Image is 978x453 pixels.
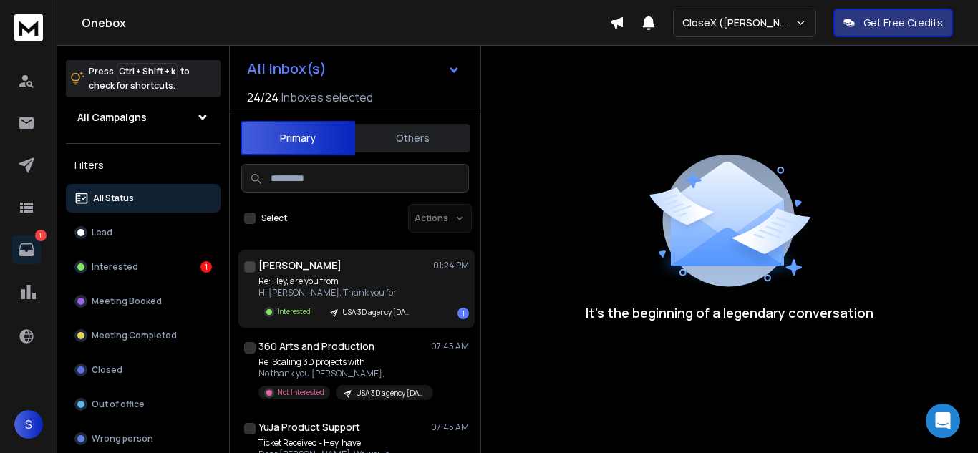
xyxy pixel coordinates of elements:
[66,103,221,132] button: All Campaigns
[586,303,873,323] p: It’s the beginning of a legendary conversation
[92,227,112,238] p: Lead
[258,258,342,273] h1: [PERSON_NAME]
[342,307,411,318] p: USA 3D agency [DATE]
[66,155,221,175] h3: Filters
[66,424,221,453] button: Wrong person
[66,321,221,350] button: Meeting Completed
[258,420,360,434] h1: YuJa Product Support
[66,184,221,213] button: All Status
[66,356,221,384] button: Closed
[117,63,178,79] span: Ctrl + Shift + k
[258,339,374,354] h1: 360 Arts and Production
[35,230,47,241] p: 1
[92,296,162,307] p: Meeting Booked
[66,218,221,247] button: Lead
[277,387,324,398] p: Not Interested
[863,16,943,30] p: Get Free Credits
[66,287,221,316] button: Meeting Booked
[241,121,355,155] button: Primary
[236,54,472,83] button: All Inbox(s)
[258,287,420,298] p: Hi [PERSON_NAME], Thank you for
[682,16,795,30] p: CloseX ([PERSON_NAME])
[833,9,953,37] button: Get Free Credits
[14,14,43,41] img: logo
[92,433,153,444] p: Wrong person
[258,368,430,379] p: No thank you [PERSON_NAME],
[431,422,469,433] p: 07:45 AM
[355,122,470,154] button: Others
[92,364,122,376] p: Closed
[89,64,190,93] p: Press to check for shortcuts.
[356,388,425,399] p: USA 3D agency [DATE]
[261,213,287,224] label: Select
[14,410,43,439] button: S
[457,308,469,319] div: 1
[258,276,420,287] p: Re: Hey, are you from
[277,306,311,317] p: Interested
[92,330,177,341] p: Meeting Completed
[247,62,326,76] h1: All Inbox(s)
[66,390,221,419] button: Out of office
[431,341,469,352] p: 07:45 AM
[66,253,221,281] button: Interested1
[258,356,430,368] p: Re: Scaling 3D projects with
[247,89,279,106] span: 24 / 24
[926,404,960,438] div: Open Intercom Messenger
[258,437,427,449] p: Ticket Received - Hey, have
[93,193,134,204] p: All Status
[433,260,469,271] p: 01:24 PM
[92,399,145,410] p: Out of office
[281,89,373,106] h3: Inboxes selected
[200,261,212,273] div: 1
[12,235,41,264] a: 1
[92,261,138,273] p: Interested
[82,14,610,31] h1: Onebox
[77,110,147,125] h1: All Campaigns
